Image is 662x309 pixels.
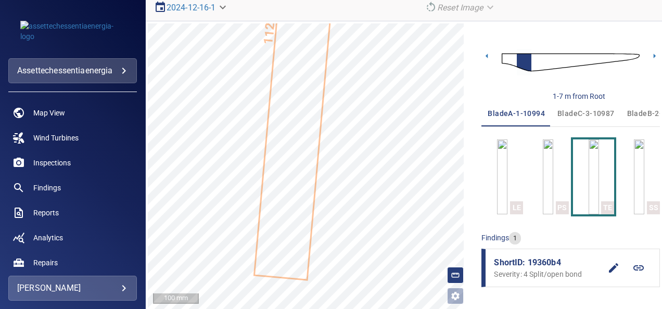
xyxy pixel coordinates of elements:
[527,139,569,214] button: PS
[8,125,137,150] a: windturbines noActive
[589,139,599,214] a: TE
[8,58,137,83] div: assettechessentiaenergia
[33,233,63,243] span: Analytics
[573,139,615,214] button: TE
[8,200,137,225] a: reports noActive
[557,107,615,120] span: bladeC-3-10987
[33,208,59,218] span: Reports
[8,175,137,200] a: findings noActive
[481,139,523,214] button: LE
[167,3,216,12] a: 2024-12-16-1
[33,108,65,118] span: Map View
[494,256,601,269] span: ShortID: 19360b4
[509,234,521,243] span: 1
[510,201,523,214] div: LE
[618,139,660,214] button: SS
[8,150,137,175] a: inspections noActive
[601,201,614,214] div: TE
[556,201,569,214] div: PS
[8,225,137,250] a: analytics noActive
[647,201,660,214] div: SS
[481,234,509,242] span: findings
[543,139,553,214] a: PS
[17,280,128,297] div: [PERSON_NAME]
[8,100,137,125] a: map noActive
[33,158,71,168] span: Inspections
[447,288,464,304] button: Open image filters and tagging options
[497,139,507,214] a: LE
[553,91,605,101] div: 1-7 m from Root
[33,183,61,193] span: Findings
[33,257,58,268] span: Repairs
[17,62,128,79] div: assettechessentiaenergia
[634,139,644,214] a: SS
[33,133,79,143] span: Wind Turbines
[488,107,545,120] span: bladeA-1-10994
[494,269,601,279] p: Severity: 4 Split/open bond
[437,3,483,12] em: Reset Image
[8,250,137,275] a: repairs noActive
[20,21,124,42] img: assettechessentiaenergia-logo
[502,46,640,79] img: d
